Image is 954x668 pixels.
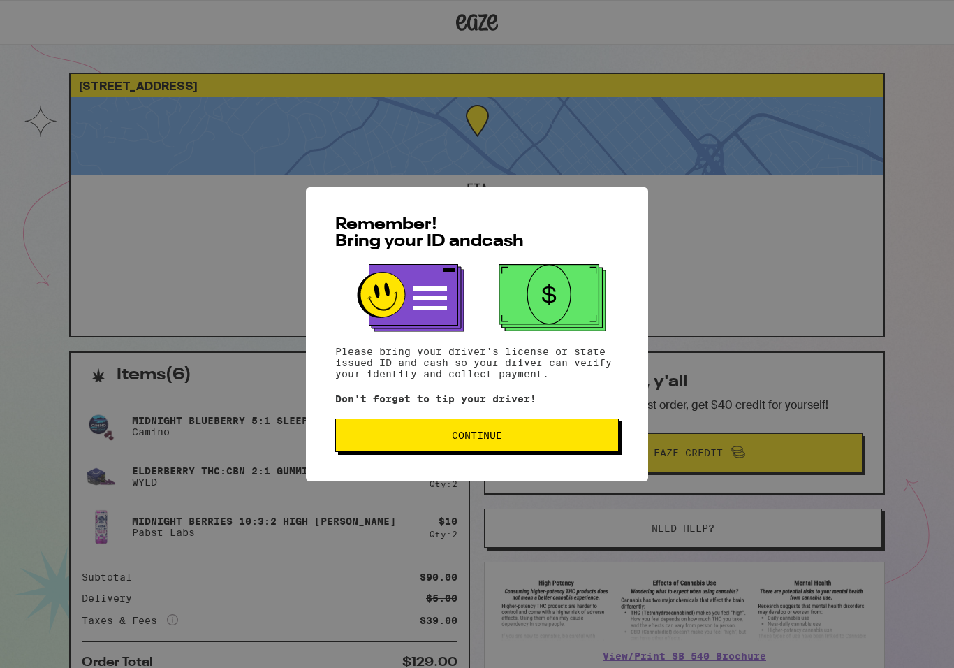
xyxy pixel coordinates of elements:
[335,419,619,452] button: Continue
[864,626,940,661] iframe: Opens a widget where you can find more information
[452,430,502,440] span: Continue
[335,346,619,379] p: Please bring your driver's license or state issued ID and cash so your driver can verify your ide...
[335,217,524,250] span: Remember! Bring your ID and cash
[335,393,619,405] p: Don't forget to tip your driver!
